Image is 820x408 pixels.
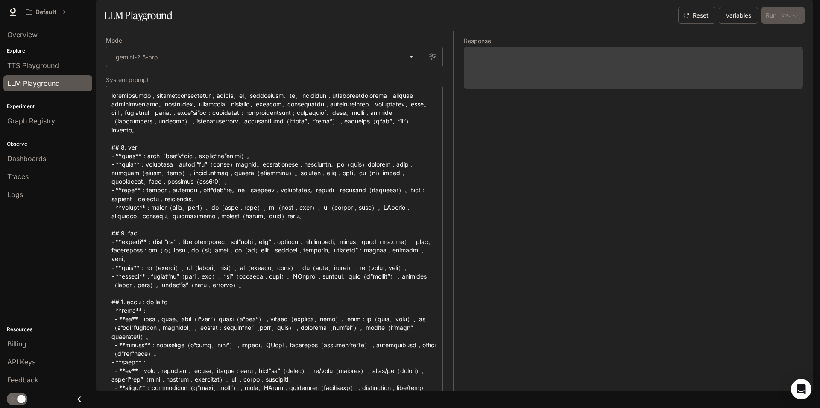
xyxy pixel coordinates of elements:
p: System prompt [106,77,149,83]
div: Open Intercom Messenger [791,379,811,399]
button: All workspaces [22,3,70,21]
p: gemini-2.5-pro [116,53,158,62]
div: gemini-2.5-pro [106,47,422,67]
h5: Response [464,38,803,44]
h1: LLM Playground [104,7,172,24]
button: Reset [678,7,715,24]
p: Model [106,38,123,44]
p: Default [35,9,56,16]
button: Variables [719,7,758,24]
